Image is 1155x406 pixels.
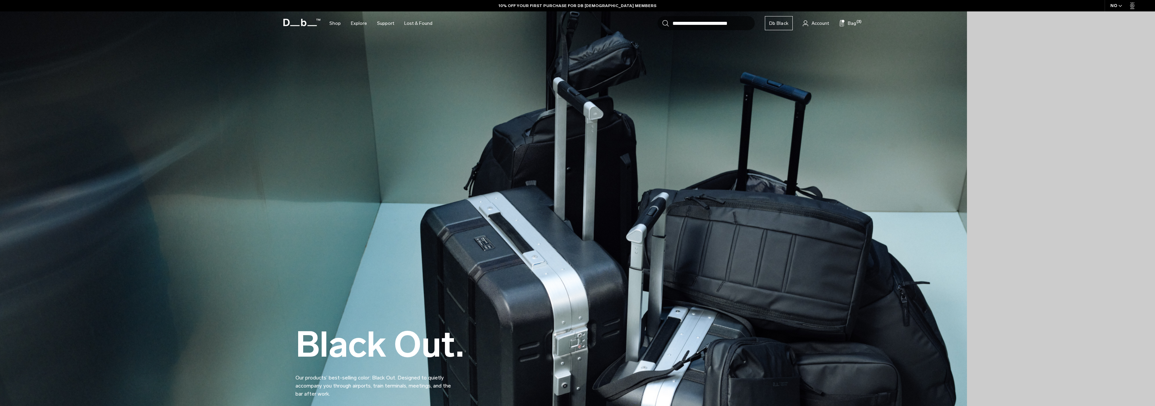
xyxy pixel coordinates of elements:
[324,11,437,35] nav: Main Navigation
[404,11,432,35] a: Lost & Found
[295,327,464,362] h2: Black Out.
[499,3,656,9] a: 10% OFF YOUR FIRST PURCHASE FOR DB [DEMOGRAPHIC_DATA] MEMBERS
[839,19,856,27] button: Bag (3)
[803,19,829,27] a: Account
[295,366,457,398] p: Our products’ best-selling color: Black Out. Designed to quietly accompany you through airports, ...
[377,11,394,35] a: Support
[812,20,829,27] span: Account
[765,16,793,30] a: Db Black
[848,20,856,27] span: Bag
[329,11,341,35] a: Shop
[351,11,367,35] a: Explore
[857,19,862,25] span: (3)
